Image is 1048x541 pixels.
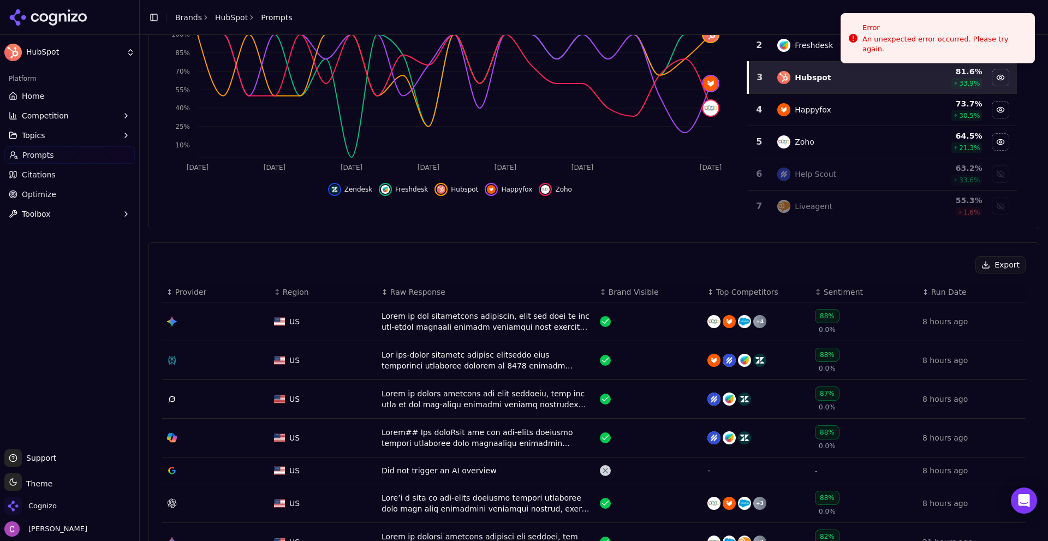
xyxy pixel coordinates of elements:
img: US [274,433,285,442]
tr: USUSLor ips-dolor sitametc adipisc elitseddo eius temporinci utlaboree dolorem al 8478 enimadm Ve... [162,341,1026,380]
tspan: [DATE] [264,164,286,171]
span: Brand Visible [609,287,659,298]
img: salesforce [738,315,751,328]
tspan: 100% [171,31,190,38]
span: US [289,432,300,443]
div: 87% [815,387,839,401]
tspan: 40% [175,104,190,112]
span: US [289,355,300,366]
img: happyfox [723,497,736,510]
button: Hide hubspot data [992,69,1009,86]
span: Zendesk [344,185,372,194]
span: Theme [22,479,52,488]
div: Help Scout [795,169,836,180]
span: - [815,467,817,475]
span: US [289,316,300,327]
button: Show liveagent data [992,198,1009,215]
span: Hubspot [451,185,478,194]
span: Zoho [555,185,572,194]
tspan: [DATE] [495,164,517,171]
th: Provider [162,282,270,302]
span: HubSpot [26,47,122,57]
img: happyfox [703,76,718,91]
span: 33.6 % [959,176,980,185]
img: US [274,466,285,475]
tr: USUSDid not trigger an AI overview--8 hours ago [162,457,1026,484]
span: Region [283,287,309,298]
tr: 6help scoutHelp Scout63.2%33.6%Show help scout data [748,158,1017,191]
span: 0.0% [819,364,836,373]
img: liveagent [777,200,790,213]
div: 3 [753,71,767,84]
a: Prompts [4,146,135,164]
button: Hide zendesk data [328,183,372,196]
tr: USUSLorem## Ips doloRsit ame con adi-elits doeiusmo tempori utlaboree dolo magnaaliqu enimadmin v... [162,419,1026,457]
img: Chris Abouraad [4,521,20,537]
button: Competition [4,107,135,124]
span: 30.5 % [959,111,980,120]
img: HubSpot [4,44,22,61]
th: Raw Response [377,282,596,302]
img: help scout [777,168,790,181]
div: 8 hours ago [922,316,1021,327]
tspan: 70% [175,68,190,75]
div: + 4 [753,315,766,328]
button: Export [975,256,1026,274]
img: zendesk [738,431,751,444]
div: + 3 [753,497,766,510]
img: happyfox [487,185,496,194]
div: 64.5 % [912,130,982,141]
div: 8 hours ago [922,394,1021,405]
div: Lorem ip dol sitametcons adipiscin, elit sed doei te inc utl-etdol magnaali enimadm veniamqui nos... [382,311,591,332]
tspan: [DATE] [700,164,722,171]
img: US [274,356,285,365]
div: Error [862,22,1026,33]
div: ↕Sentiment [815,287,914,298]
img: US [274,499,285,508]
div: Happyfox [795,104,831,115]
div: 5 [752,135,767,148]
span: Competition [22,110,69,121]
img: hubspot [777,71,790,84]
div: 6 [752,168,767,181]
span: Happyfox [501,185,532,194]
tr: USUSLorem ip dolors ametcons adi elit seddoeiu, temp inc utla et dol mag-aliqu enimadmi veniamq n... [162,380,1026,419]
tr: 7liveagentLiveagent55.3%1.6%Show liveagent data [748,191,1017,223]
span: Top Competitors [716,287,778,298]
div: 55.3 % [912,195,982,206]
div: Zoho [795,136,814,147]
span: Home [22,91,44,102]
img: help scout [707,393,720,406]
span: Optimize [22,189,56,200]
span: Raw Response [390,287,445,298]
span: Provider [175,287,207,298]
img: happyfox [723,315,736,328]
tspan: [DATE] [187,164,209,171]
span: 0.0% [819,507,836,516]
span: 21.3 % [959,144,980,152]
span: [PERSON_NAME] [24,524,87,534]
img: freshdesk [723,393,736,406]
div: 88% [815,425,839,439]
div: 2 [752,39,767,52]
img: zoho [703,100,718,116]
button: Hide happyfox data [992,101,1009,118]
a: HubSpot [215,12,248,23]
div: 7 [752,200,767,213]
tr: 2freshdeskFreshdesk84.2%9.2%Hide freshdesk data [748,29,1017,62]
img: help scout [723,354,736,367]
div: 8 hours ago [922,498,1021,509]
span: US [289,394,300,405]
button: Toolbox [4,205,135,223]
img: zendesk [738,393,751,406]
button: Hide freshdesk data [379,183,428,196]
span: Run Date [931,287,967,298]
img: zoho [541,185,550,194]
img: freshdesk [723,431,736,444]
a: Optimize [4,186,135,203]
a: Home [4,87,135,105]
span: Cognizo [28,501,57,511]
div: Did not trigger an AI overview [382,465,591,476]
div: ↕Brand Visible [600,287,699,298]
img: zoho [777,135,790,148]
